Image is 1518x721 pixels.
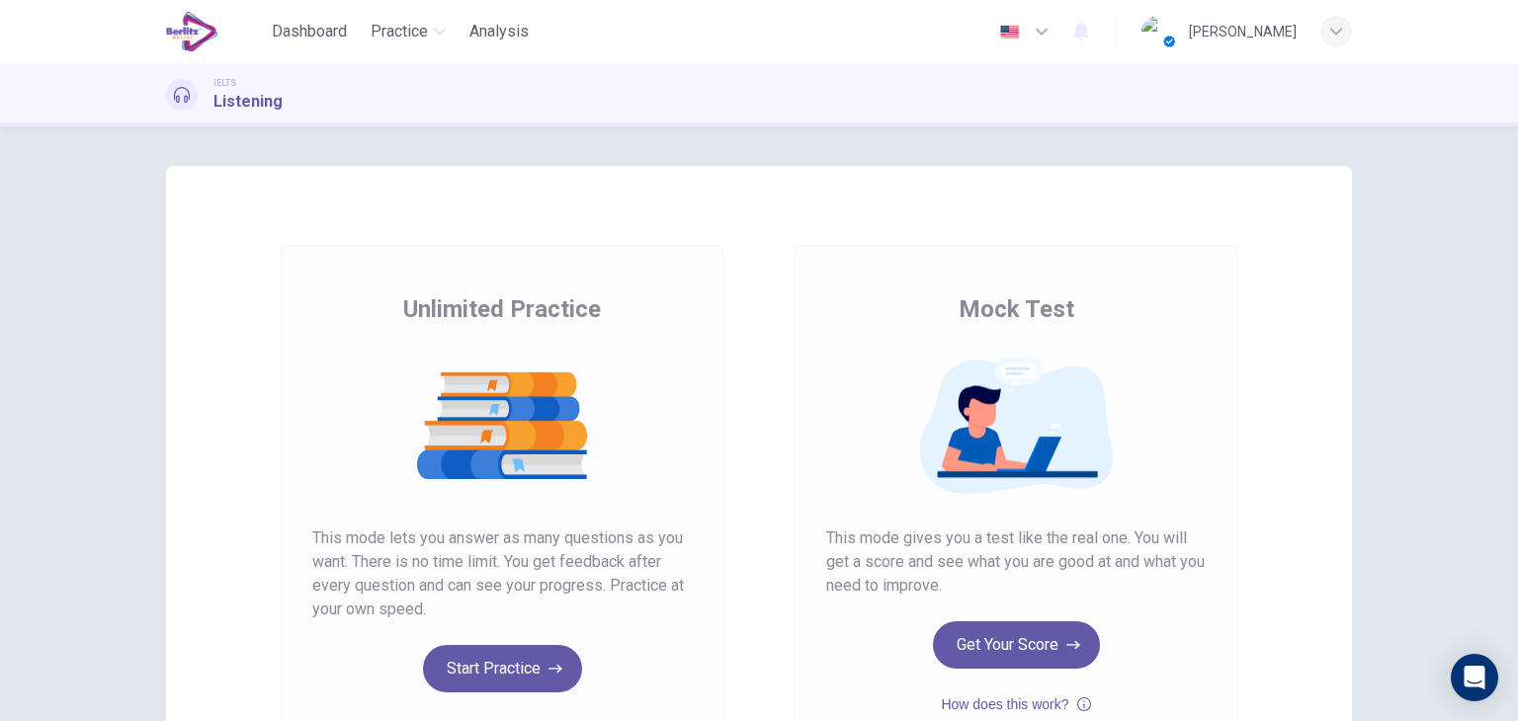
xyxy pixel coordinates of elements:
[469,20,529,43] span: Analysis
[213,90,283,114] h1: Listening
[423,645,582,692] button: Start Practice
[363,14,454,49] button: Practice
[462,14,537,49] button: Analysis
[997,25,1022,40] img: en
[933,621,1100,669] button: Get Your Score
[959,293,1074,325] span: Mock Test
[264,14,355,49] button: Dashboard
[826,526,1206,598] span: This mode gives you a test like the real one. You will get a score and see what you are good at a...
[1141,16,1173,47] img: Profile picture
[941,692,1090,716] button: How does this work?
[371,20,428,43] span: Practice
[213,76,236,90] span: IELTS
[166,12,218,51] img: EduSynch logo
[1451,654,1498,701] div: Open Intercom Messenger
[1189,20,1297,43] div: [PERSON_NAME]
[166,12,264,51] a: EduSynch logo
[312,526,692,621] span: This mode lets you answer as many questions as you want. There is no time limit. You get feedback...
[403,293,601,325] span: Unlimited Practice
[272,20,347,43] span: Dashboard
